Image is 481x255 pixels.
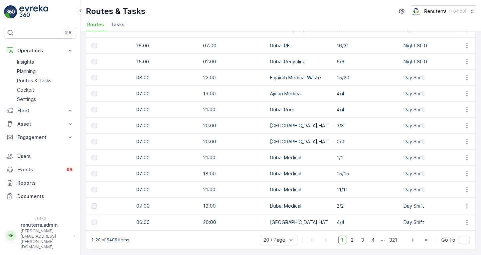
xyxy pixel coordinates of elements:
td: Day Shift [400,102,467,118]
img: logo [4,5,17,19]
td: 07:00 [133,198,200,214]
td: 4/4 [333,102,400,118]
p: Routes & Tasks [17,77,51,84]
a: Routes & Tasks [14,76,76,85]
div: Toggle Row Selected [92,171,97,176]
div: Toggle Row Selected [92,220,97,225]
p: Renuterra [424,8,447,15]
span: 3 [358,236,367,244]
td: Day Shift [400,198,467,214]
p: renuterra.admin [21,222,71,228]
td: Day Shift [400,182,467,198]
td: 4/4 [333,214,400,230]
a: Planning [14,67,76,76]
td: Day Shift [400,166,467,182]
p: ( +04:00 ) [449,9,466,14]
td: 20:00 [200,134,267,150]
td: 15:00 [133,54,200,70]
p: [PERSON_NAME][EMAIL_ADDRESS][PERSON_NAME][DOMAIN_NAME] [21,228,71,250]
p: Routes & Tasks [86,6,145,17]
div: Toggle Row Selected [92,123,97,128]
td: 6/6 [333,54,400,70]
a: Reports [4,176,76,190]
td: 07:00 [133,118,200,134]
p: Reports [17,180,73,186]
p: Settings [17,96,36,103]
span: 4 [368,236,378,244]
td: 20:00 [200,214,267,230]
p: Operations [17,47,63,54]
div: Toggle Row Selected [92,59,97,64]
td: Day Shift [400,118,467,134]
td: Night Shift [400,38,467,54]
p: 99 [67,167,72,172]
a: Events99 [4,163,76,176]
td: 07:00 [200,38,267,54]
div: Toggle Row Selected [92,139,97,144]
a: Insights [14,57,76,67]
div: Toggle Row Selected [92,155,97,160]
div: Toggle Row Selected [92,107,97,112]
button: Engagement [4,131,76,144]
td: 07:00 [133,166,200,182]
div: Toggle Row Selected [92,187,97,192]
td: Ajman Medical [267,86,333,102]
td: Day Shift [400,214,467,230]
td: 4/4 [333,86,400,102]
td: [GEOGRAPHIC_DATA] HAT [267,214,333,230]
a: Documents [4,190,76,203]
p: ... [381,236,385,244]
a: Users [4,150,76,163]
td: 07:00 [133,182,200,198]
td: Fujairah Medical Waste [267,70,333,86]
td: Dubai Roro [267,102,333,118]
td: 1/1 [333,150,400,166]
td: 16:00 [133,38,200,54]
td: [GEOGRAPHIC_DATA] HAT [267,134,333,150]
td: 15/20 [333,70,400,86]
td: 20:00 [200,118,267,134]
p: Engagement [17,134,63,141]
p: 1-20 of 6406 items [92,237,129,243]
td: Dubai Medical [267,182,333,198]
div: Toggle Row Selected [92,43,97,48]
p: Asset [17,121,63,127]
td: 11/11 [333,182,400,198]
td: 21:00 [200,102,267,118]
td: Day Shift [400,70,467,86]
td: 08:00 [133,70,200,86]
p: Fleet [17,107,63,114]
span: 2 [348,236,357,244]
td: 16/31 [333,38,400,54]
td: 3/3 [333,118,400,134]
td: 22:00 [200,70,267,86]
p: Planning [17,68,36,75]
td: 15/15 [333,166,400,182]
a: Settings [14,95,76,104]
td: 21:00 [200,150,267,166]
img: logo_light-DOdMpM7g.png [19,5,48,19]
span: 1 [338,236,346,244]
td: 07:00 [133,102,200,118]
td: 07:00 [133,134,200,150]
button: Asset [4,117,76,131]
p: Cockpit [17,87,34,93]
p: Users [17,153,73,160]
td: 07:00 [133,86,200,102]
td: Dubai Medical [267,198,333,214]
td: Night Shift [400,54,467,70]
div: Toggle Row Selected [92,91,97,96]
td: Dubai Medical [267,150,333,166]
td: Day Shift [400,150,467,166]
button: Operations [4,44,76,57]
div: RR [6,230,16,241]
button: Renuterra(+04:00) [411,5,476,17]
span: 321 [386,236,400,244]
p: Events [17,166,61,173]
td: 19:00 [200,198,267,214]
button: RRrenuterra.admin[PERSON_NAME][EMAIL_ADDRESS][PERSON_NAME][DOMAIN_NAME] [4,222,76,250]
p: Insights [17,59,34,65]
div: Toggle Row Selected [92,75,97,80]
img: Screenshot_2024-07-26_at_13.33.01.png [411,8,422,15]
td: 06:00 [133,214,200,230]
